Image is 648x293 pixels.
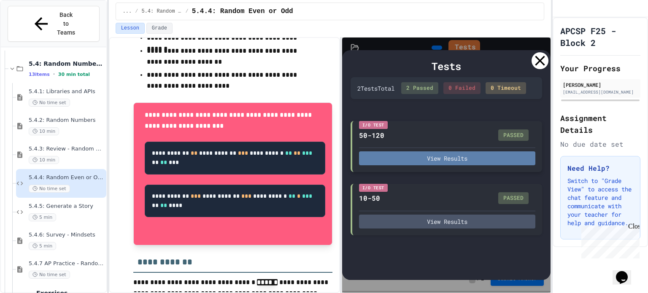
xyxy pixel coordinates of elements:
span: 5.4: Random Numbers and APIs [141,8,182,15]
div: 50-120 [359,130,384,140]
span: 5 min [29,213,56,221]
span: 5.4: Random Numbers and APIs [29,60,105,67]
span: 5.4.2: Random Numbers [29,117,105,124]
div: No due date set [560,139,640,149]
div: 2 Passed [401,82,438,94]
button: View Results [359,215,535,228]
span: 10 min [29,127,59,135]
span: 5.4.4: Random Even or Odd [29,174,105,181]
iframe: chat widget [578,223,640,258]
div: 2 Test s Total [357,84,394,93]
span: No time set [29,99,70,107]
div: [PERSON_NAME] [563,81,638,89]
span: No time set [29,271,70,279]
span: Back to Teams [56,11,76,37]
span: 5.4.6: Survey - Mindsets [29,231,105,239]
button: Grade [146,23,173,34]
div: PASSED [498,192,529,204]
div: I/O Test [359,121,388,129]
button: View Results [359,151,535,165]
span: 5.4.1: Libraries and APIs [29,88,105,95]
button: Lesson [116,23,145,34]
span: 10 min [29,156,59,164]
span: / [135,8,138,15]
h3: Need Help? [567,163,633,173]
div: 0 Failed [443,82,481,94]
iframe: chat widget [613,259,640,285]
div: I/O Test [359,184,388,192]
div: [EMAIL_ADDRESS][DOMAIN_NAME] [563,89,638,95]
h1: APCSP F25 - Block 2 [560,25,640,48]
h2: Your Progress [560,62,640,74]
div: 0 Timeout [486,82,526,94]
span: 5.4.7 AP Practice - Random Numbers [29,260,105,267]
div: 10-50 [359,193,380,203]
span: 5.4.5: Generate a Story [29,203,105,210]
span: / [185,8,188,15]
span: No time set [29,185,70,193]
span: • [53,71,55,78]
div: Chat with us now!Close [3,3,58,54]
span: 5 min [29,242,56,250]
span: ... [123,8,132,15]
span: 13 items [29,72,50,77]
div: Tests [351,59,542,74]
span: 5.4.4: Random Even or Odd [192,6,293,16]
p: Switch to "Grade View" to access the chat feature and communicate with your teacher for help and ... [567,177,633,227]
span: 5.4.3: Review - Random Numbers [29,145,105,153]
div: PASSED [498,129,529,141]
button: Back to Teams [8,6,100,42]
span: 30 min total [58,72,90,77]
h2: Assignment Details [560,112,640,136]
